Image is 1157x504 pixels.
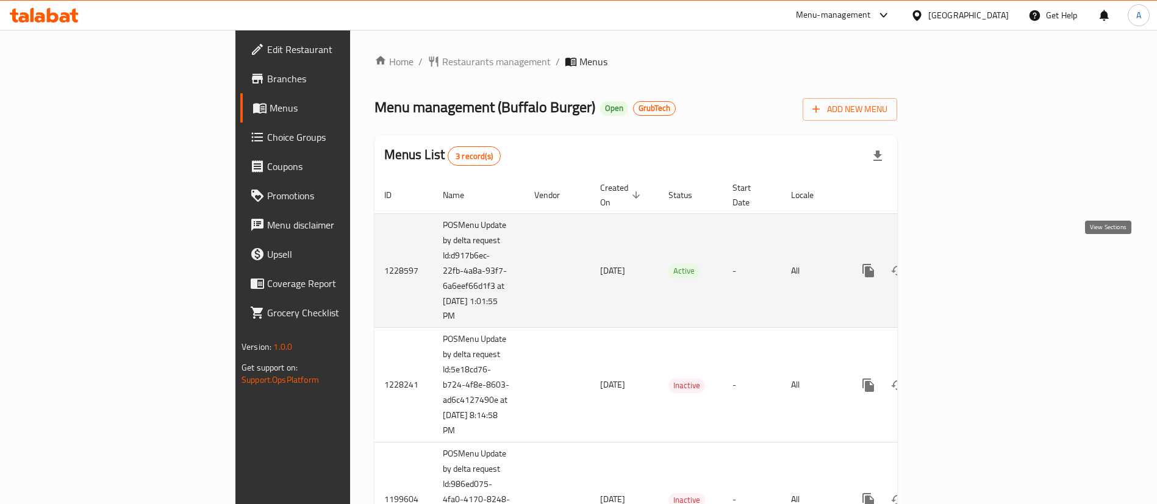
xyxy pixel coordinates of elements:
span: Inactive [668,378,705,392]
span: [DATE] [600,263,625,279]
a: Edit Restaurant [240,35,429,64]
span: Grocery Checklist [267,305,419,320]
span: Choice Groups [267,130,419,144]
span: Coupons [267,159,419,174]
button: Add New Menu [803,98,897,121]
span: Locale [791,188,829,202]
button: more [854,371,883,400]
a: Support.OpsPlatform [242,372,319,388]
a: Restaurants management [428,54,551,69]
span: Add New Menu [812,102,887,117]
div: Active [668,264,700,279]
th: Actions [844,177,981,214]
td: - [723,328,781,442]
span: Restaurants management [442,54,551,69]
span: GrubTech [634,103,675,113]
a: Promotions [240,181,429,210]
span: Menu disclaimer [267,218,419,232]
td: - [723,213,781,328]
span: Edit Restaurant [267,42,419,57]
span: Open [600,103,628,113]
span: Promotions [267,188,419,203]
li: / [556,54,560,69]
a: Upsell [240,240,429,269]
span: Branches [267,71,419,86]
span: Upsell [267,247,419,261]
span: Menu management ( Buffalo Burger ) [374,93,595,121]
span: Get support on: [242,360,298,375]
td: All [781,328,844,442]
span: 1.0.0 [273,339,292,355]
span: Created On [600,180,644,210]
span: Active [668,264,700,278]
span: Status [668,188,708,202]
div: Open [600,101,628,116]
div: [GEOGRAPHIC_DATA] [928,9,1009,22]
td: POSMenu Update by delta request Id:d917b6ec-22fb-4a8a-93f7-6a6eef66d1f3 at [DATE] 1:01:55 PM [433,213,525,328]
td: POSMenu Update by delta request Id:5e18cd76-b724-4f8e-8603-ad6c4127490e at [DATE] 8:14:58 PM [433,328,525,442]
a: Branches [240,64,429,93]
span: Vendor [534,188,576,202]
a: Coupons [240,152,429,181]
h2: Menus List [384,146,501,166]
span: Start Date [733,180,767,210]
span: Coverage Report [267,276,419,291]
span: Menus [270,101,419,115]
a: Menus [240,93,429,122]
a: Grocery Checklist [240,298,429,327]
span: Menus [579,54,607,69]
div: Menu-management [796,8,871,23]
a: Menu disclaimer [240,210,429,240]
button: Change Status [883,371,912,400]
button: more [854,256,883,285]
span: Version: [242,339,271,355]
div: Total records count [448,146,501,166]
span: [DATE] [600,377,625,392]
span: ID [384,188,407,202]
div: Export file [863,141,892,171]
td: All [781,213,844,328]
a: Choice Groups [240,122,429,152]
a: Coverage Report [240,269,429,298]
span: Name [443,188,480,202]
nav: breadcrumb [374,54,897,69]
span: 3 record(s) [448,151,500,162]
span: A [1136,9,1141,22]
button: Change Status [883,256,912,285]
